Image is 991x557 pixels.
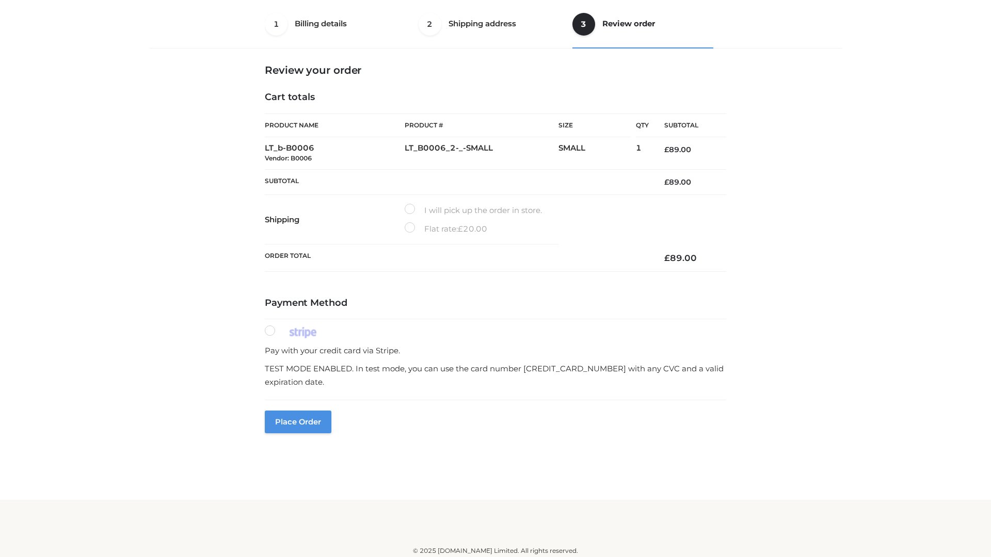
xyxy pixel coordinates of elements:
p: TEST MODE ENABLED. In test mode, you can use the card number [CREDIT_CARD_NUMBER] with any CVC an... [265,362,726,388]
th: Qty [636,113,649,137]
span: £ [664,253,670,263]
bdi: 89.00 [664,145,691,154]
bdi: 89.00 [664,177,691,187]
span: £ [664,145,669,154]
span: £ [664,177,669,187]
th: Shipping [265,195,405,244]
span: £ [458,224,463,234]
th: Order Total [265,244,649,272]
th: Product Name [265,113,405,137]
h3: Review your order [265,64,726,76]
td: LT_B0006_2-_-SMALL [405,137,558,170]
div: © 2025 [DOMAIN_NAME] Limited. All rights reserved. [153,546,838,556]
label: Flat rate: [405,222,487,236]
th: Product # [405,113,558,137]
label: I will pick up the order in store. [405,204,542,217]
h4: Payment Method [265,298,726,309]
button: Place order [265,411,331,433]
bdi: 20.00 [458,224,487,234]
th: Subtotal [265,169,649,194]
small: Vendor: B0006 [265,154,312,162]
th: Subtotal [649,114,726,137]
th: Size [558,114,631,137]
bdi: 89.00 [664,253,697,263]
h4: Cart totals [265,92,726,103]
td: SMALL [558,137,636,170]
td: 1 [636,137,649,170]
p: Pay with your credit card via Stripe. [265,344,726,357]
td: LT_b-B0006 [265,137,405,170]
